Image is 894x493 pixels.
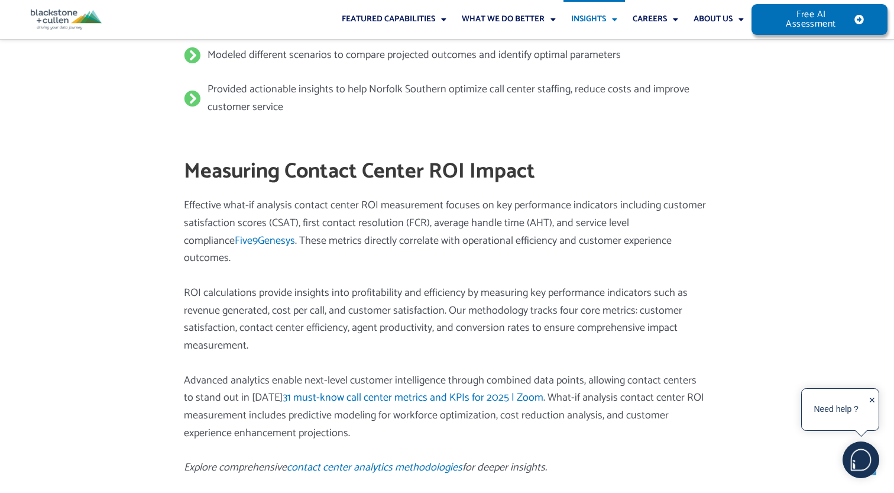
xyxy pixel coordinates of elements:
h2: Measuring Contact Center ROI Impact [184,158,708,186]
div: Need help ? [804,391,869,428]
img: users%2F5SSOSaKfQqXq3cFEnIZRYMEs4ra2%2Fmedia%2Fimages%2F-Bulle%20blanche%20sans%20fond%20%2B%20ma... [843,442,879,478]
a: Genesys [258,232,295,250]
span: Provided actionable insights to help Norfolk Southern optimize call center staffing, reduce costs... [205,81,708,116]
div: ✕ [869,392,876,428]
a: contact center analytics methodologies [287,459,462,476]
span: Modeled different scenarios to compare projected outcomes and identify optimal parameters [205,47,621,65]
a: 31 must-know call center metrics and KPIs for 2025 | Zoom [283,389,543,407]
p: Effective what-if analysis contact center ROI measurement focuses on key performance indicators i... [184,197,708,268]
p: ROI calculations provide insights into profitability and efficiency by measuring key performance ... [184,285,708,355]
p: Advanced analytics enable next-level customer intelligence through combined data points, allowing... [184,372,708,443]
a: Free AI Assessment [752,4,888,35]
span: Free AI Assessment [775,10,847,29]
em: Explore comprehensive for deeper insights. [184,459,547,476]
a: Five9 [235,232,258,250]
